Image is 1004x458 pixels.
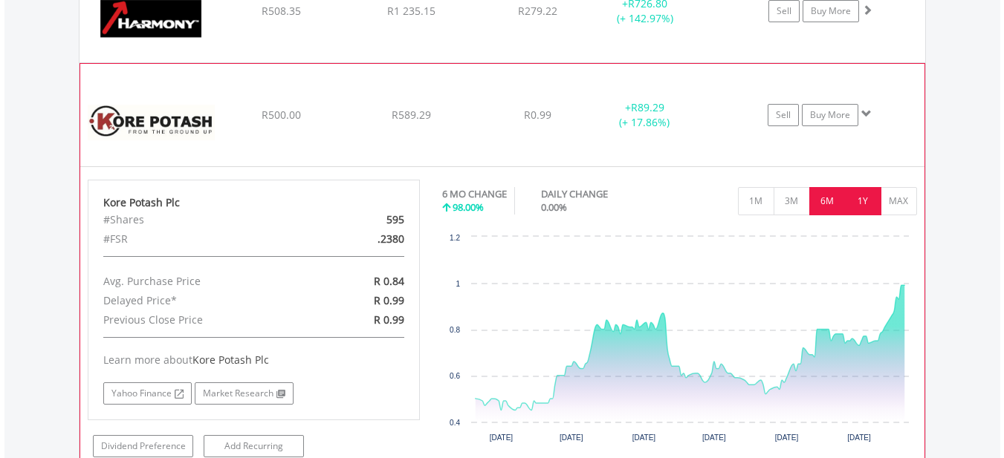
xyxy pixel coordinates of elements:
[847,434,871,442] text: [DATE]
[88,82,216,163] img: EQU.ZA.KP2.png
[442,229,917,452] div: Chart. Highcharts interactive chart.
[524,108,551,122] span: R0.99
[518,4,557,18] span: R279.22
[92,229,308,249] div: #FSR
[490,434,514,442] text: [DATE]
[541,200,567,214] span: 0.00%
[450,234,460,242] text: 1.2
[453,200,484,214] span: 98.00%
[456,280,460,288] text: 1
[308,210,415,229] div: 595
[262,4,301,18] span: R508.35
[450,372,460,380] text: 0.6
[738,187,774,215] button: 1M
[374,293,404,307] span: R 0.99
[374,313,404,327] span: R 0.99
[442,187,507,201] div: 6 MO CHANGE
[374,274,404,288] span: R 0.84
[93,435,193,457] a: Dividend Preference
[103,353,405,367] div: Learn more about
[702,434,726,442] text: [DATE]
[92,310,308,330] div: Previous Close Price
[809,187,846,215] button: 6M
[881,187,917,215] button: MAX
[450,419,460,427] text: 0.4
[308,229,415,249] div: .2380
[775,434,799,442] text: [DATE]
[392,108,431,122] span: R589.29
[845,187,881,215] button: 1Y
[92,291,308,310] div: Delayed Price*
[450,326,460,334] text: 0.8
[632,434,656,442] text: [DATE]
[204,435,304,457] a: Add Recurring
[92,272,308,291] div: Avg. Purchase Price
[262,108,301,122] span: R500.00
[802,104,858,126] a: Buy More
[560,434,583,442] text: [DATE]
[92,210,308,229] div: #Shares
[541,187,660,201] div: DAILY CHANGE
[103,382,192,405] a: Yahoo Finance
[192,353,269,367] span: Kore Potash Plc
[387,4,435,18] span: R1 235.15
[631,100,664,114] span: R89.29
[589,100,700,130] div: + (+ 17.86%)
[442,229,916,452] svg: Interactive chart
[195,382,294,405] a: Market Research
[774,187,810,215] button: 3M
[768,104,799,126] a: Sell
[103,195,405,210] div: Kore Potash Plc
